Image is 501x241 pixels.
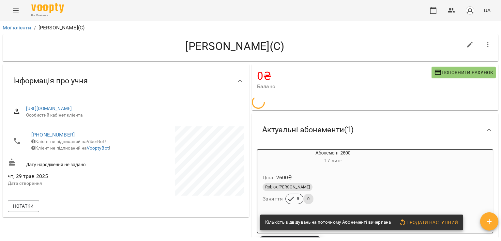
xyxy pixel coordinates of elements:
[3,64,249,98] div: Інформація про учня
[484,7,491,14] span: UA
[31,3,64,13] img: Voopty Logo
[263,184,312,190] span: Roblox [PERSON_NAME]
[3,24,31,31] a: Мої клієнти
[263,173,274,182] h6: Ціна
[257,150,409,212] button: Абонемент 260017 лип- Ціна2600₴Roblox [PERSON_NAME]Заняття80
[31,13,64,18] span: For Business
[399,218,458,226] span: Продати наступний
[303,196,313,202] span: 0
[276,174,292,182] p: 2600 ₴
[8,3,23,18] button: Menu
[481,4,493,16] button: UA
[293,196,303,202] span: 8
[252,113,498,147] div: Актуальні абонементи(1)
[34,24,36,32] li: /
[434,69,493,76] span: Поповнити рахунок
[31,132,75,138] a: [PHONE_NUMBER]
[31,145,110,151] span: Клієнт не підписаний на !
[8,40,462,53] h4: [PERSON_NAME](С)
[396,217,461,228] button: Продати наступний
[432,67,496,78] button: Поповнити рахунок
[3,24,498,32] nav: breadcrumb
[13,76,88,86] span: Інформація про учня
[263,194,283,203] h6: Заняття
[257,83,432,90] span: Баланс
[38,24,84,32] p: [PERSON_NAME](С)
[87,145,109,151] a: VooptyBot
[26,106,72,111] a: [URL][DOMAIN_NAME]
[8,180,125,187] p: Дата створення
[262,125,354,135] span: Актуальні абонементи ( 1 )
[465,6,475,15] img: avatar_s.png
[31,139,106,144] span: Клієнт не підписаний на ViberBot!
[7,157,126,169] div: Дату народження не задано
[13,202,34,210] span: Нотатки
[26,112,239,119] span: Особистий кабінет клієнта
[8,172,125,180] span: чт, 29 трав 2025
[8,200,39,212] button: Нотатки
[324,157,342,164] span: 17 лип -
[257,69,432,83] h4: 0 ₴
[257,150,409,165] div: Абонемент 2600
[265,217,391,228] div: Кількість відвідувань на поточному Абонементі вичерпана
